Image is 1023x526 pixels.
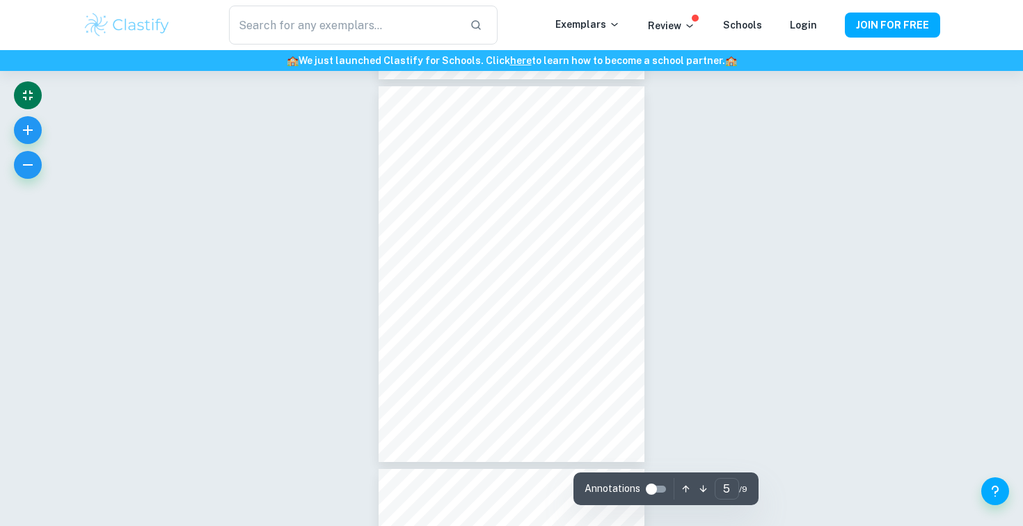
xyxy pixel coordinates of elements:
span: / 9 [739,483,747,495]
p: Review [648,18,695,33]
button: JOIN FOR FREE [845,13,940,38]
span: Annotations [585,481,640,496]
a: Login [790,19,817,31]
input: Search for any exemplars... [229,6,459,45]
img: Clastify logo [83,11,171,39]
span: 🏫 [287,55,299,66]
a: Schools [723,19,762,31]
a: here [510,55,532,66]
h6: We just launched Clastify for Schools. Click to learn how to become a school partner. [3,53,1020,68]
button: Exit fullscreen [14,81,42,109]
button: Help and Feedback [981,477,1009,505]
span: 🏫 [725,55,737,66]
p: Exemplars [555,17,620,32]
